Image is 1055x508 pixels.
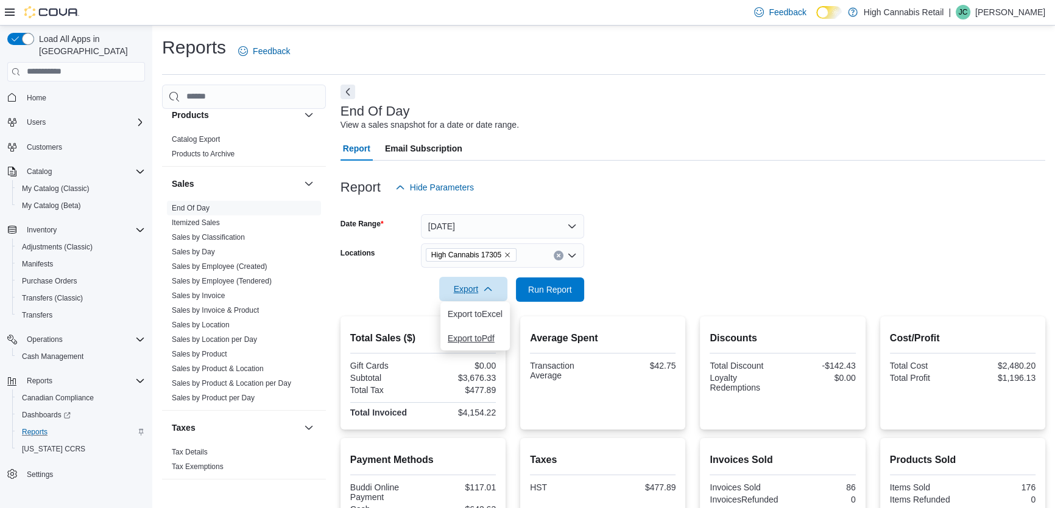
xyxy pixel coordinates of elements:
[172,150,235,158] a: Products to Archive
[343,136,370,161] span: Report
[172,394,255,402] a: Sales by Product per Day
[302,420,316,435] button: Taxes
[785,361,856,371] div: -$142.43
[172,247,215,257] span: Sales by Day
[22,184,90,193] span: My Catalog (Classic)
[350,331,496,346] h2: Total Sales ($)
[421,214,584,238] button: [DATE]
[710,373,780,392] div: Loyalty Redemptions
[172,422,196,434] h3: Taxes
[172,178,194,190] h3: Sales
[22,115,51,130] button: Users
[253,45,290,57] span: Feedback
[172,422,299,434] button: Taxes
[2,465,150,482] button: Settings
[2,89,150,106] button: Home
[172,335,257,344] a: Sales by Location per Day
[172,109,299,121] button: Products
[340,219,384,229] label: Date Range
[172,349,227,359] span: Sales by Product
[431,249,501,261] span: High Cannabis 17305
[34,33,145,57] span: Load All Apps in [GEOGRAPHIC_DATA]
[530,361,601,380] div: Transaction Average
[172,335,257,344] span: Sales by Location per Day
[426,248,517,262] span: High Cannabis 17305
[17,274,145,288] span: Purchase Orders
[302,176,316,191] button: Sales
[425,408,496,417] div: $4,154.22
[27,470,53,479] span: Settings
[172,277,272,285] a: Sales by Employee (Tendered)
[785,495,856,504] div: 0
[22,242,93,252] span: Adjustments (Classic)
[965,373,1036,383] div: $1,196.13
[172,462,224,471] a: Tax Exemptions
[350,482,421,502] div: Buddi Online Payment
[440,302,510,326] button: Export toExcel
[172,204,210,212] a: End Of Day
[17,240,145,254] span: Adjustments (Classic)
[172,262,267,271] span: Sales by Employee (Created)
[22,223,145,237] span: Inventory
[22,332,145,347] span: Operations
[172,135,220,144] a: Catalog Export
[27,167,52,176] span: Catalog
[172,291,225,301] span: Sales by Invoice
[22,259,53,269] span: Manifests
[22,90,145,105] span: Home
[965,482,1036,492] div: 176
[710,482,780,492] div: Invoices Sold
[425,482,496,492] div: $117.01
[440,326,510,350] button: Export toPdf
[530,482,601,492] div: HST
[350,385,421,395] div: Total Tax
[340,85,355,99] button: Next
[172,364,264,373] a: Sales by Product & Location
[24,6,79,18] img: Cova
[172,364,264,374] span: Sales by Product & Location
[172,462,224,471] span: Tax Exemptions
[22,140,67,155] a: Customers
[17,391,145,405] span: Canadian Compliance
[769,6,806,18] span: Feedback
[504,251,511,259] button: Remove High Cannabis 17305 from selection in this group
[12,307,150,324] button: Transfers
[17,425,52,439] a: Reports
[172,320,230,330] span: Sales by Location
[172,178,299,190] button: Sales
[27,142,62,152] span: Customers
[12,256,150,273] button: Manifests
[302,108,316,122] button: Products
[17,181,145,196] span: My Catalog (Classic)
[17,240,97,254] a: Adjustments (Classic)
[340,180,381,195] h3: Report
[27,225,57,235] span: Inventory
[385,136,462,161] span: Email Subscription
[17,198,86,213] a: My Catalog (Beta)
[890,331,1036,346] h2: Cost/Profit
[22,444,85,454] span: [US_STATE] CCRS
[22,91,51,105] a: Home
[22,310,52,320] span: Transfers
[448,309,503,319] span: Export to Excel
[172,262,267,271] a: Sales by Employee (Created)
[22,164,145,179] span: Catalog
[425,373,496,383] div: $3,676.33
[22,393,94,403] span: Canadian Compliance
[390,175,479,200] button: Hide Parameters
[172,306,259,315] a: Sales by Invoice & Product
[785,373,856,383] div: $0.00
[965,361,1036,371] div: $2,480.20
[22,164,57,179] button: Catalog
[12,273,150,290] button: Purchase Orders
[554,251,563,260] button: Clear input
[567,251,577,260] button: Open list of options
[448,333,503,343] span: Export to Pdf
[17,408,76,422] a: Dashboards
[12,406,150,423] a: Dashboards
[17,274,82,288] a: Purchase Orders
[172,321,230,329] a: Sales by Location
[172,109,209,121] h3: Products
[890,482,961,492] div: Items Sold
[710,495,780,504] div: InvoicesRefunded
